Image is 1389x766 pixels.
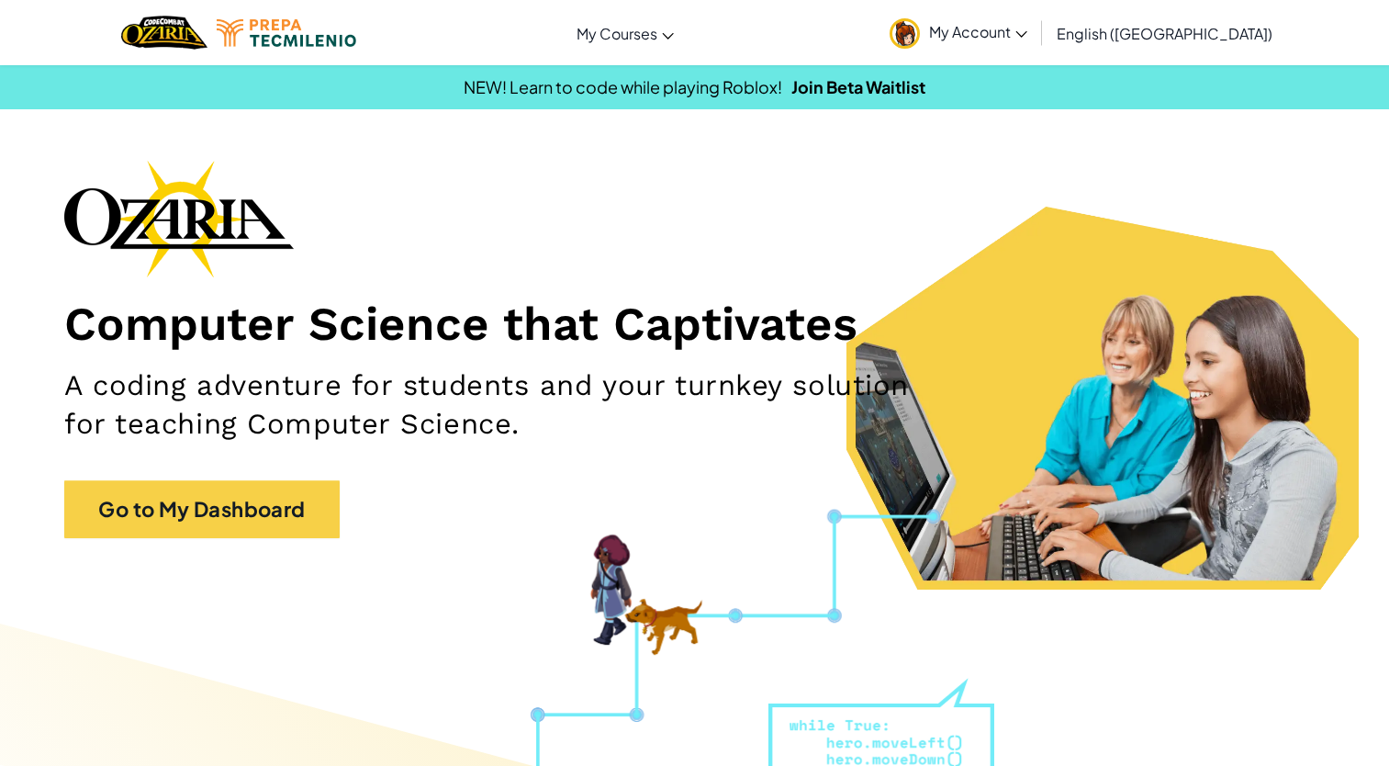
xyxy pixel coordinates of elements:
a: Go to My Dashboard [64,480,340,538]
span: NEW! Learn to code while playing Roblox! [464,76,782,97]
span: English ([GEOGRAPHIC_DATA]) [1057,24,1272,43]
img: avatar [890,18,920,49]
span: My Courses [577,24,657,43]
a: Ozaria by CodeCombat logo [121,14,207,51]
a: English ([GEOGRAPHIC_DATA]) [1047,8,1282,58]
a: My Courses [567,8,683,58]
a: Join Beta Waitlist [791,76,925,97]
img: Tecmilenio logo [217,19,356,47]
a: My Account [880,4,1036,62]
h1: Computer Science that Captivates [64,296,1325,353]
span: My Account [929,22,1027,41]
img: Ozaria branding logo [64,160,294,277]
img: Home [121,14,207,51]
h2: A coding adventure for students and your turnkey solution for teaching Computer Science. [64,366,909,444]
